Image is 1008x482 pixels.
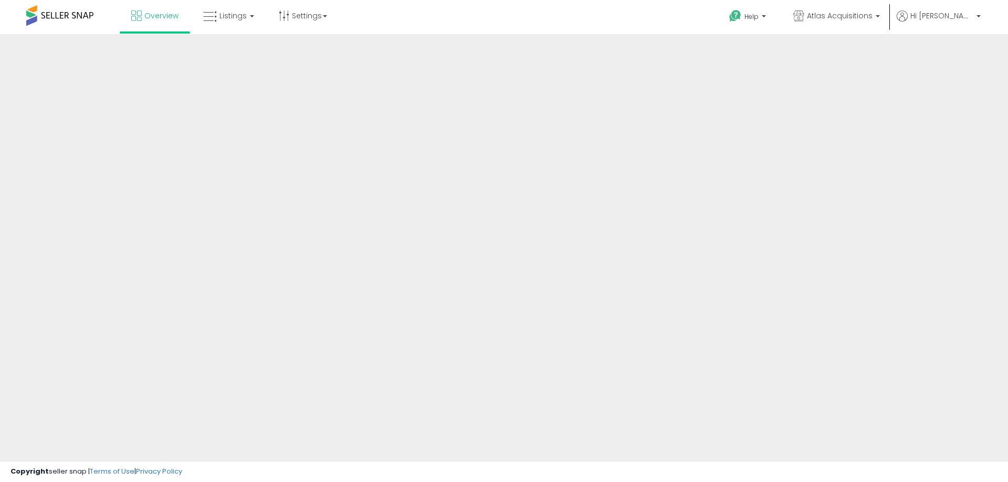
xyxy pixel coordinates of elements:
[144,10,178,21] span: Overview
[897,10,981,34] a: Hi [PERSON_NAME]
[90,466,134,476] a: Terms of Use
[807,10,873,21] span: Atlas Acquisitions
[10,467,182,477] div: seller snap | |
[729,9,742,23] i: Get Help
[721,2,776,34] a: Help
[219,10,247,21] span: Listings
[136,466,182,476] a: Privacy Policy
[744,12,759,21] span: Help
[910,10,973,21] span: Hi [PERSON_NAME]
[10,466,49,476] strong: Copyright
